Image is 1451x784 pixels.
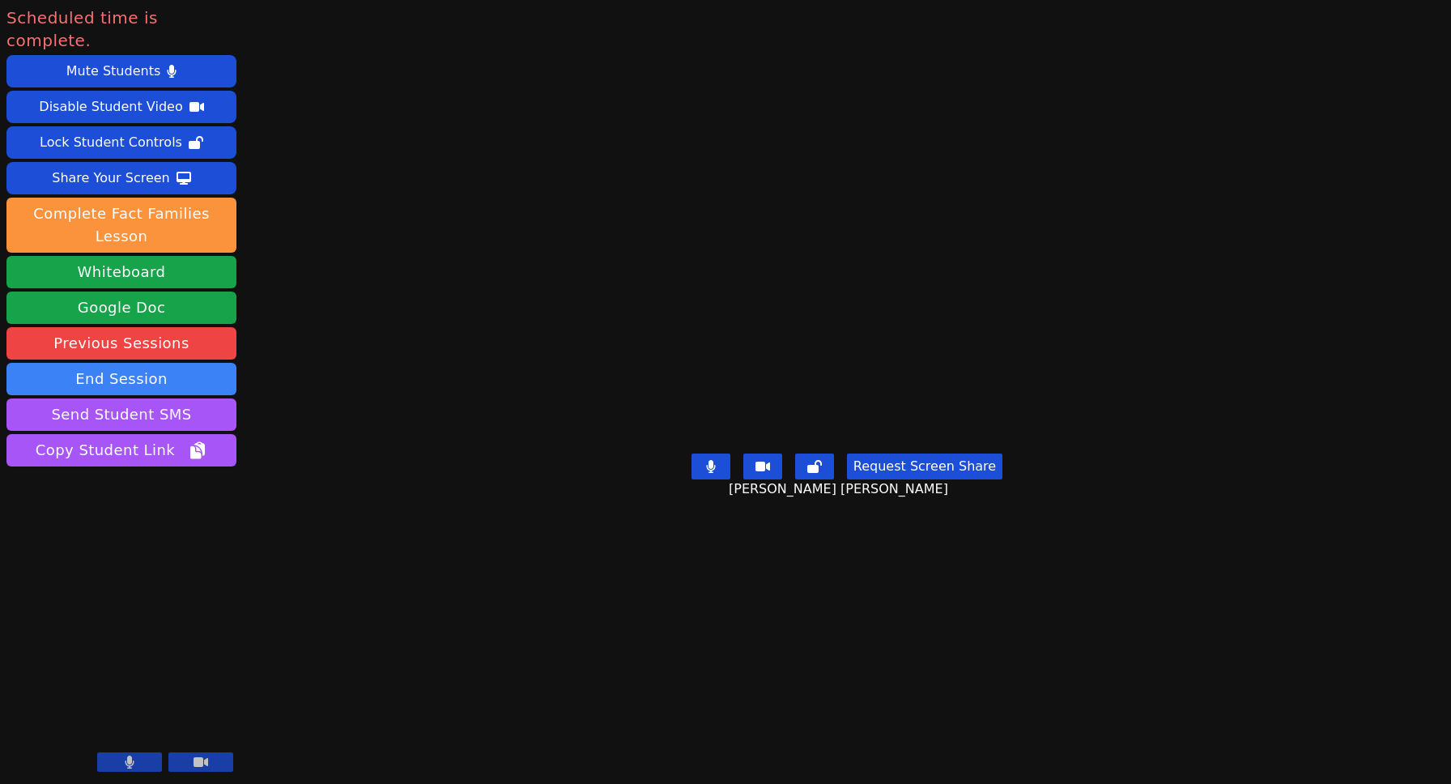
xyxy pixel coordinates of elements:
[39,94,182,120] div: Disable Student Video
[6,55,236,87] button: Mute Students
[36,439,207,462] span: Copy Student Link
[40,130,182,156] div: Lock Student Controls
[6,6,236,52] span: Scheduled time is complete.
[6,126,236,159] button: Lock Student Controls
[847,454,1002,479] button: Request Screen Share
[6,363,236,395] button: End Session
[6,398,236,431] button: Send Student SMS
[6,256,236,288] button: Whiteboard
[729,479,952,499] span: [PERSON_NAME] [PERSON_NAME]
[66,58,160,84] div: Mute Students
[6,327,236,360] a: Previous Sessions
[6,292,236,324] a: Google Doc
[6,198,236,253] button: Complete Fact Families Lesson
[6,434,236,467] button: Copy Student Link
[6,162,236,194] button: Share Your Screen
[6,91,236,123] button: Disable Student Video
[52,165,170,191] div: Share Your Screen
